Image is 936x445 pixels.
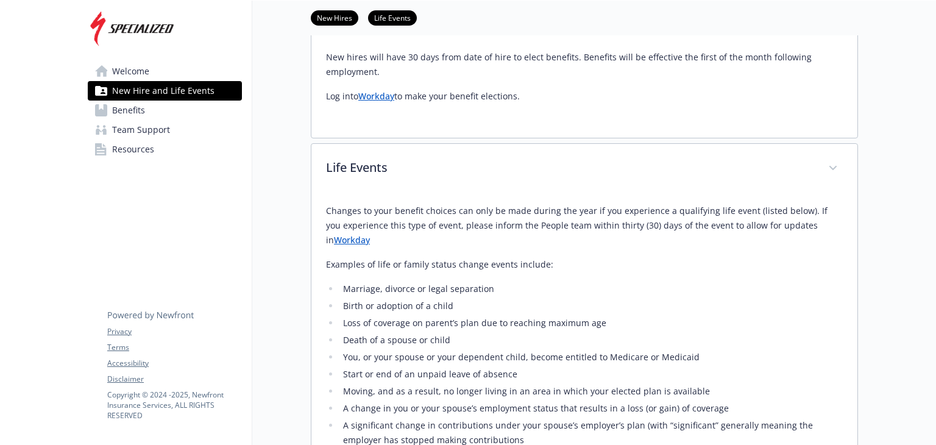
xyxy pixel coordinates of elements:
div: New Hires [311,40,857,138]
a: Accessibility [107,358,241,369]
a: Team Support [88,120,242,140]
li: A change in you or your spouse’s employment status that results in a loss (or gain) of coverage [339,401,843,416]
a: New Hires [311,12,358,23]
a: Workday [334,234,370,246]
a: Workday [358,90,394,102]
a: Privacy [107,326,241,337]
a: New Hire and Life Events [88,81,242,101]
li: Loss of coverage on parent’s plan due to reaching maximum age [339,316,843,330]
span: Benefits [112,101,145,120]
p: Copyright © 2024 - 2025 , Newfront Insurance Services, ALL RIGHTS RESERVED [107,390,241,421]
a: Benefits [88,101,242,120]
li: Death of a spouse or child [339,333,843,347]
a: Disclaimer [107,374,241,385]
li: Start or end of an unpaid leave of absence [339,367,843,382]
a: Life Events [368,12,417,23]
span: New Hire and Life Events [112,81,214,101]
div: Life Events [311,144,857,194]
p: Changes to your benefit choices can only be made during the year if you experience a qualifying l... [326,204,843,247]
a: Resources [88,140,242,159]
li: Birth or adoption of a child [339,299,843,313]
li: Marriage, divorce or legal separation [339,282,843,296]
p: Life Events [326,158,814,177]
span: Resources [112,140,154,159]
span: Welcome [112,62,149,81]
a: Welcome [88,62,242,81]
a: Terms [107,342,241,353]
span: Team Support [112,120,170,140]
p: Examples of life or family status change events include: [326,257,843,272]
p: New hires will have 30 days from date of hire to elect benefits. Benefits will be effective the f... [326,50,843,79]
li: Moving, and as a result, no longer living in an area in which your elected plan is available [339,384,843,399]
p: Log into to make your benefit elections. [326,89,843,104]
li: You, or your spouse or your dependent child, become entitled to Medicare or Medicaid [339,350,843,365]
